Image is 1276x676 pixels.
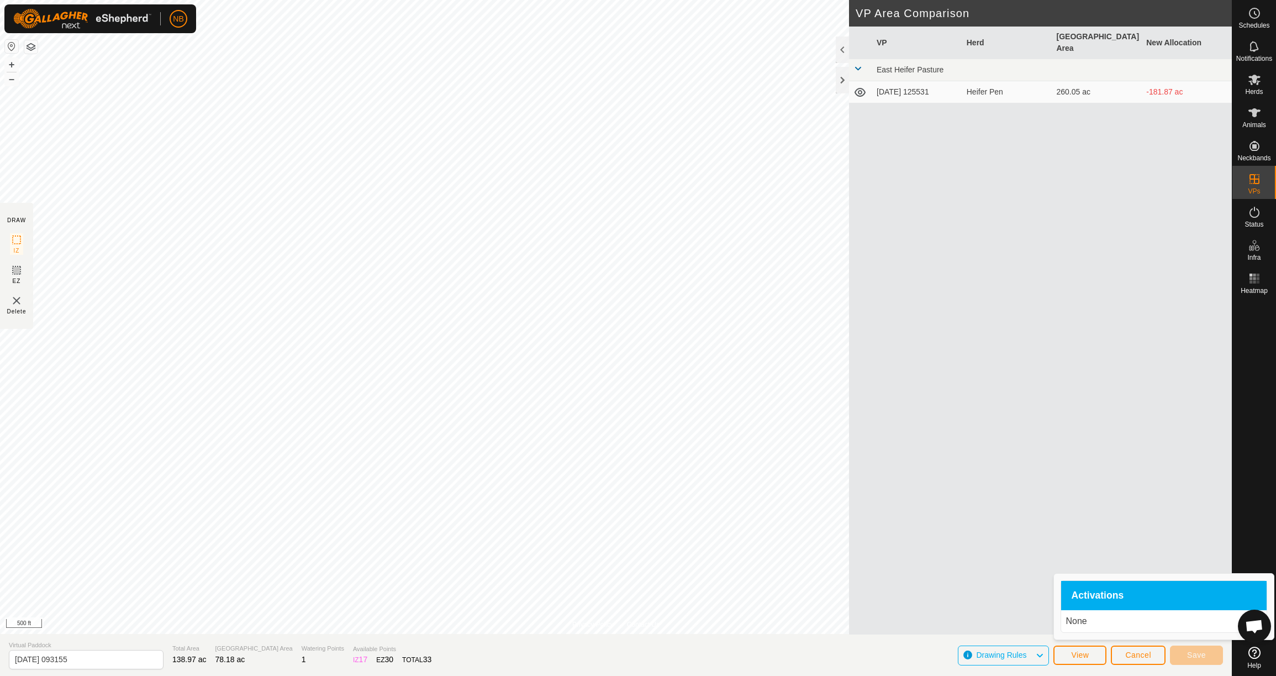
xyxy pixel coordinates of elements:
[872,27,962,59] th: VP
[5,58,18,71] button: +
[1052,81,1142,103] td: 260.05 ac
[359,655,368,664] span: 17
[385,655,394,664] span: 30
[1111,646,1166,665] button: Cancel
[1052,27,1142,59] th: [GEOGRAPHIC_DATA] Area
[302,655,306,664] span: 1
[173,13,183,25] span: NB
[976,651,1026,659] span: Drawing Rules
[1241,287,1268,294] span: Heatmap
[1071,651,1089,659] span: View
[1245,88,1263,95] span: Herds
[172,644,207,653] span: Total Area
[1071,591,1124,601] span: Activations
[14,247,20,255] span: IZ
[13,9,151,29] img: Gallagher Logo
[1245,221,1263,228] span: Status
[24,40,38,54] button: Map Layers
[627,620,660,630] a: Contact Us
[1187,651,1206,659] span: Save
[9,641,164,650] span: Virtual Paddock
[572,620,614,630] a: Privacy Policy
[376,654,393,665] div: EZ
[5,40,18,53] button: Reset Map
[872,81,962,103] td: [DATE] 125531
[7,307,27,316] span: Delete
[7,216,26,224] div: DRAW
[353,644,431,654] span: Available Points
[1237,155,1270,161] span: Neckbands
[1247,254,1261,261] span: Infra
[10,294,23,307] img: VP
[172,655,207,664] span: 138.97 ac
[5,72,18,86] button: –
[1248,188,1260,195] span: VPs
[13,277,21,285] span: EZ
[1142,81,1232,103] td: -181.87 ac
[215,655,245,664] span: 78.18 ac
[1232,642,1276,673] a: Help
[962,27,1052,59] th: Herd
[1053,646,1106,665] button: View
[877,65,943,74] span: East Heifer Pasture
[302,644,344,653] span: Watering Points
[402,654,431,665] div: TOTAL
[423,655,432,664] span: 33
[1125,651,1151,659] span: Cancel
[967,86,1048,98] div: Heifer Pen
[1247,662,1261,669] span: Help
[1066,615,1262,628] p: None
[1238,22,1269,29] span: Schedules
[1236,55,1272,62] span: Notifications
[353,654,367,665] div: IZ
[856,7,1232,20] h2: VP Area Comparison
[215,644,293,653] span: [GEOGRAPHIC_DATA] Area
[1238,610,1271,643] div: Open chat
[1170,646,1223,665] button: Save
[1242,122,1266,128] span: Animals
[1142,27,1232,59] th: New Allocation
